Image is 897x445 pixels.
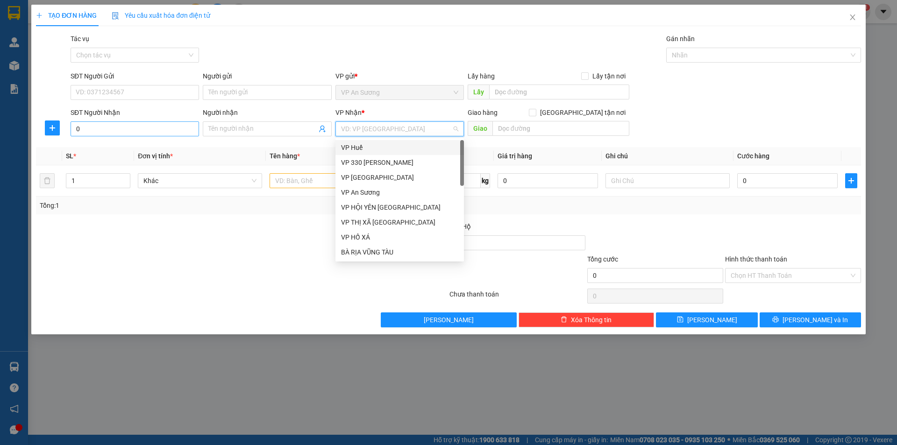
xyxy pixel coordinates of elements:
[335,71,464,81] div: VP gửi
[498,173,598,188] input: 0
[737,152,769,160] span: Cước hàng
[71,35,89,42] label: Tác vụ
[270,152,300,160] span: Tên hàng
[341,157,458,168] div: VP 330 [PERSON_NAME]
[45,120,60,135] button: plus
[71,107,199,118] div: SĐT Người Nhận
[341,247,458,257] div: BÀ RỊA VŨNG TÀU
[381,312,517,327] button: [PERSON_NAME]
[70,5,136,26] span: VP 330 [PERSON_NAME]
[519,312,655,327] button: deleteXóa Thông tin
[19,51,24,62] span: 0
[341,217,458,227] div: VP THỊ XÃ [GEOGRAPHIC_DATA]
[335,200,464,215] div: VP HỘI YÊN HẢI LĂNG
[70,39,87,48] span: Giao:
[36,12,43,19] span: plus
[725,255,787,263] label: Hình thức thanh toán
[335,155,464,170] div: VP 330 Lê Duẫn
[845,173,857,188] button: plus
[341,85,458,99] span: VP An Sương
[138,152,173,160] span: Đơn vị tính
[760,312,861,327] button: printer[PERSON_NAME] và In
[602,147,733,165] th: Ghi chú
[448,289,586,305] div: Chưa thanh toán
[36,12,97,19] span: TẠO ĐƠN HÀNG
[589,71,629,81] span: Lấy tận nơi
[319,125,326,133] span: user-add
[335,245,464,260] div: BÀ RỊA VŨNG TÀU
[783,315,848,325] span: [PERSON_NAME] và In
[45,124,59,132] span: plus
[656,312,757,327] button: save[PERSON_NAME]
[70,5,136,26] p: Nhận:
[587,255,618,263] span: Tổng cước
[666,35,695,42] label: Gán nhãn
[40,200,346,211] div: Tổng: 1
[335,140,464,155] div: VP Huế
[498,152,532,160] span: Giá trị hàng
[840,5,866,31] button: Close
[536,107,629,118] span: [GEOGRAPHIC_DATA] tận nơi
[4,39,18,48] span: Lấy:
[424,315,474,325] span: [PERSON_NAME]
[849,14,856,21] span: close
[4,5,69,26] p: Gửi:
[112,12,119,20] img: icon
[468,72,495,80] span: Lấy hàng
[203,107,331,118] div: Người nhận
[341,232,458,242] div: VP HỒ XÁ
[468,121,492,136] span: Giao
[605,173,730,188] input: Ghi Chú
[341,142,458,153] div: VP Huế
[203,71,331,81] div: Người gửi
[335,215,464,230] div: VP THỊ XÃ QUẢNG TRỊ
[341,187,458,198] div: VP An Sương
[335,109,362,116] span: VP Nhận
[687,315,737,325] span: [PERSON_NAME]
[772,316,779,324] span: printer
[468,85,489,99] span: Lấy
[270,173,394,188] input: VD: Bàn, Ghế
[677,316,683,324] span: save
[561,316,567,324] span: delete
[468,109,498,116] span: Giao hàng
[481,173,490,188] span: kg
[335,230,464,245] div: VP HỒ XÁ
[571,315,612,325] span: Xóa Thông tin
[35,63,40,73] span: 0
[4,27,55,37] span: 0908697497
[449,223,471,230] span: Thu Hộ
[66,152,73,160] span: SL
[112,12,210,19] span: Yêu cầu xuất hóa đơn điện tử
[71,71,199,81] div: SĐT Người Gửi
[143,174,256,188] span: Khác
[489,85,629,99] input: Dọc đường
[3,63,32,73] span: Thu hộ:
[4,5,43,26] span: VP An Sương
[24,51,37,62] span: CC:
[846,177,857,184] span: plus
[335,170,464,185] div: VP Đà Lạt
[40,51,45,62] span: 0
[40,173,55,188] button: delete
[335,185,464,200] div: VP An Sương
[341,172,458,183] div: VP [GEOGRAPHIC_DATA]
[70,27,121,37] span: 0915239345
[341,202,458,212] div: VP HỘI YÊN [GEOGRAPHIC_DATA]
[3,51,16,62] span: CR:
[492,121,629,136] input: Dọc đường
